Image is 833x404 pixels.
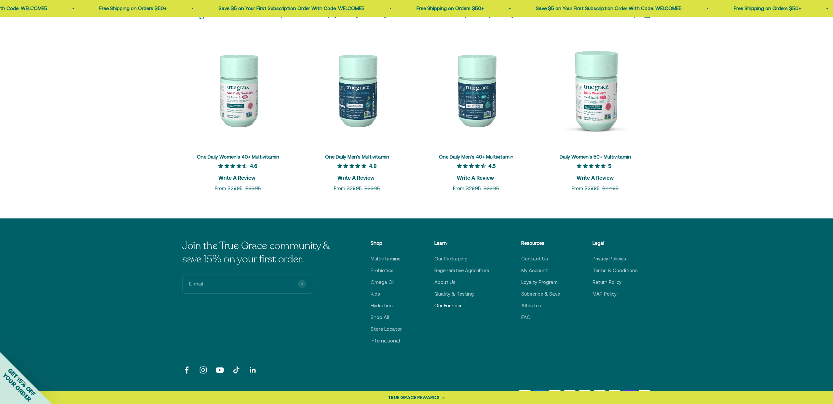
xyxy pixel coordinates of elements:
sale-price: From $29.95 [334,185,362,192]
p: Save $5 on Your First Subscription Order With Code: WELCOME5 [217,5,363,12]
a: Daily Women's 50+ Multivitamin [560,154,631,160]
p: Shop [371,239,402,247]
p: Learn [434,239,489,247]
a: Follow on Facebook [182,366,191,374]
sale-price: From $29.95 [215,185,243,192]
a: About Us [434,278,456,286]
button: Rated 4.6 out of 5 stars from 25 reviews. Jump to reviews. [218,161,257,182]
compare-at-price: $44.95 [602,185,619,192]
a: Multivitamins [371,255,401,263]
a: Free Shipping on Orders $50+ [98,6,165,11]
span: Write A Review [577,173,614,182]
a: Follow on YouTube [215,366,224,374]
p: © 2025, True Grace. [182,390,222,397]
span: 4.6 [250,162,257,169]
compare-at-price: $33.95 [364,185,380,192]
span: 4.8 [369,162,377,169]
a: Our Founder [434,302,462,310]
a: Follow on TikTok [232,366,241,374]
span: Write A Review [337,173,375,182]
a: Loyalty Program [521,278,558,286]
a: One Daily Men's Multivitamin [325,154,389,160]
span: 5 [608,162,611,169]
a: Quality & Testing [434,290,474,298]
a: Probiotics [371,267,393,274]
a: Kids [371,290,380,298]
a: Subscribe & Save [521,290,560,298]
a: FAQ [521,313,531,321]
a: One Daily Men's 40+ Multivitamin [439,154,513,160]
a: MAP Policy [593,290,617,298]
a: Terms & Conditions [593,267,638,274]
a: Free Shipping on Orders $50+ [732,6,800,11]
a: Contact Us [521,255,548,263]
sale-price: From $39.95 [572,185,600,192]
span: YOUR ORDER [1,371,33,403]
img: One Daily Men's 40+ Multivitamin [420,34,532,146]
span: GET 15% OFF [7,367,37,397]
button: Rated 4.5 out of 5 stars from 4 reviews. Jump to reviews. [457,161,496,182]
a: Shop All [371,313,389,321]
compare-at-price: $33.95 [245,185,261,192]
button: Rated 5 out of 5 stars from 14 reviews. Jump to reviews. [577,161,614,182]
a: Follow on LinkedIn [249,366,257,374]
span: Write A Review [218,173,255,182]
button: Rated 4.8 out of 5 stars from 6 reviews. Jump to reviews. [337,161,377,182]
span: Write A Review [457,173,494,182]
a: International [371,337,400,345]
a: Hydration [371,302,393,310]
img: Daily Multivitamin for Immune Support, Energy, Daily Balance, and Healthy Bone Support* Vitamin A... [182,34,294,146]
img: Daily Women's 50+ Multivitamin [539,34,651,146]
span: 4.5 [488,162,496,169]
a: Return Policy [593,278,621,286]
a: Store Locator [371,325,402,333]
compare-at-price: $33.95 [484,185,499,192]
img: One Daily Men's Multivitamin [301,34,413,146]
a: Privacy Policies [593,255,626,263]
a: Omega Oil [371,278,394,286]
div: TRUE GRACE REWARDS [388,394,440,401]
p: Legal [593,239,638,247]
p: Save $5 on Your First Subscription Order With Code: WELCOME5 [535,5,680,12]
a: My Account [521,267,548,274]
p: Join the True Grace community & save 15% on your first order. [182,239,338,266]
a: Our Packaging [434,255,468,263]
a: One Daily Women's 40+ Multivitamin [197,154,279,160]
sale-price: From $29.95 [453,185,481,192]
a: Affiliates [521,302,541,310]
a: Free Shipping on Orders $50+ [415,6,483,11]
a: Regenerative Agriculture [434,267,489,274]
p: Resources [521,239,560,247]
a: Follow on Instagram [199,366,208,374]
